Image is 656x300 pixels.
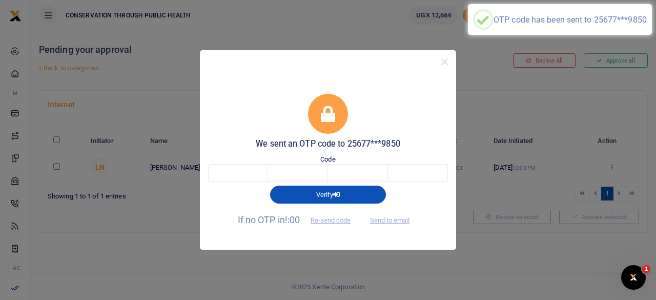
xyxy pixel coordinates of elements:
[642,265,650,273] span: 1
[320,154,335,165] label: Code
[208,139,448,149] h5: We sent an OTP code to 25677***9850
[285,214,300,225] span: !:00
[270,186,386,203] button: Verify
[437,54,452,69] button: Close
[238,214,360,225] span: If no OTP in
[494,15,647,25] div: OTP code has been sent to 25677***9850
[621,265,646,290] iframe: Intercom live chat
